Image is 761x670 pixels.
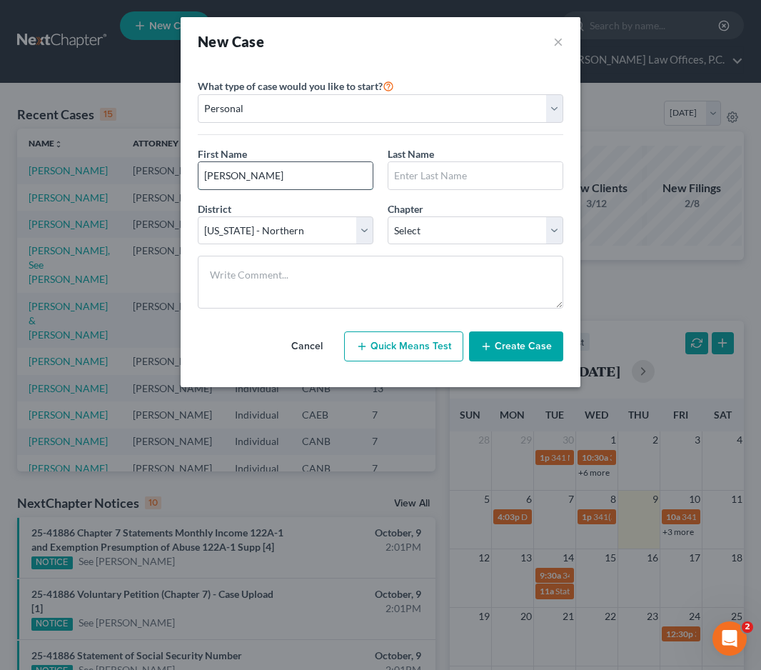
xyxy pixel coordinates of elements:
[388,203,423,215] span: Chapter
[553,31,563,51] button: ×
[276,332,338,361] button: Cancel
[388,148,434,160] span: Last Name
[198,148,247,160] span: First Name
[388,162,563,189] input: Enter Last Name
[198,162,373,189] input: Enter First Name
[712,621,747,656] iframe: Intercom live chat
[469,331,563,361] button: Create Case
[344,331,463,361] button: Quick Means Test
[742,621,753,633] span: 2
[198,203,231,215] span: District
[198,77,394,94] label: What type of case would you like to start?
[198,33,264,50] strong: New Case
